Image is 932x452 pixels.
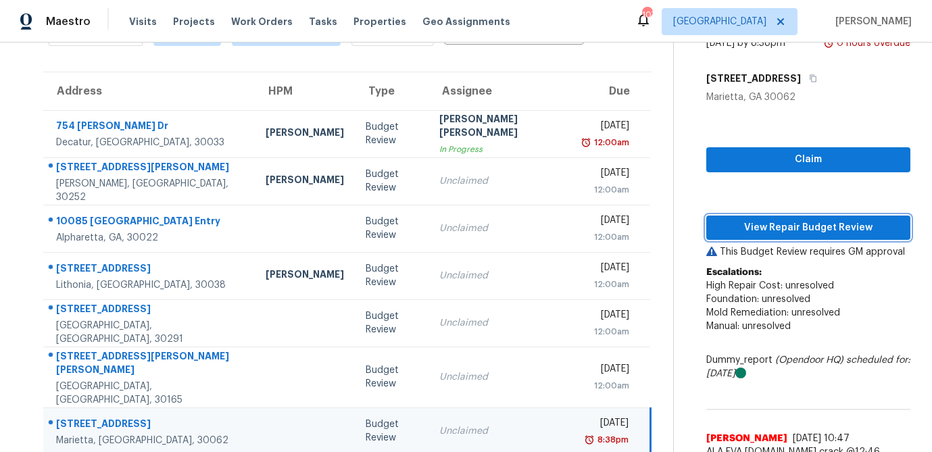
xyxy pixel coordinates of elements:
span: [PERSON_NAME] [706,432,787,445]
div: [DATE] [585,119,629,136]
span: Manual: unresolved [706,322,791,331]
span: Geo Assignments [422,15,510,28]
div: Budget Review [366,168,418,195]
div: 8:38pm [595,433,629,447]
div: Unclaimed [439,269,564,282]
div: [STREET_ADDRESS] [56,261,244,278]
div: [PERSON_NAME] [266,173,344,190]
span: [GEOGRAPHIC_DATA] [673,15,766,28]
div: 107 [642,8,652,22]
div: Alpharetta, GA, 30022 [56,231,244,245]
div: 12:00am [585,278,629,291]
div: Budget Review [366,309,418,336]
span: [DATE] 10:47 [793,434,850,443]
div: [PERSON_NAME] [266,126,344,143]
div: Dummy_report [706,353,910,380]
th: Type [355,72,428,110]
th: HPM [255,72,355,110]
div: Budget Review [366,120,418,147]
th: Due [574,72,650,110]
div: Unclaimed [439,222,564,235]
button: Claim [706,147,910,172]
div: 12:00am [585,183,629,197]
div: [DATE] [585,362,629,379]
div: 12:00am [585,325,629,338]
img: Overdue Alarm Icon [584,433,595,447]
div: Decatur, [GEOGRAPHIC_DATA], 30033 [56,136,244,149]
div: 10085 [GEOGRAPHIC_DATA] Entry [56,214,244,231]
span: Work Orders [231,15,293,28]
img: Overdue Alarm Icon [581,136,591,149]
div: [PERSON_NAME] [266,268,344,284]
div: 754 [PERSON_NAME] Dr [56,119,244,136]
div: [STREET_ADDRESS][PERSON_NAME] [56,160,244,177]
div: Budget Review [366,418,418,445]
div: Unclaimed [439,370,564,384]
span: [PERSON_NAME] [830,15,912,28]
div: 12:00am [591,136,629,149]
div: [PERSON_NAME] [PERSON_NAME] [439,112,564,143]
span: High Repair Cost: unresolved [706,281,834,291]
div: Marietta, GA 30062 [706,91,910,104]
span: Tasks [309,17,337,26]
div: [DATE] [585,166,629,183]
button: View Repair Budget Review [706,216,910,241]
th: Assignee [428,72,574,110]
img: Overdue Alarm Icon [823,36,834,50]
div: [STREET_ADDRESS] [56,417,244,434]
div: 12:00am [585,379,629,393]
th: Address [43,72,255,110]
div: Budget Review [366,262,418,289]
div: Unclaimed [439,424,564,438]
span: Maestro [46,15,91,28]
div: Marietta, [GEOGRAPHIC_DATA], 30062 [56,434,244,447]
div: [DATE] by 8:38pm [706,36,785,50]
div: [DATE] [585,214,629,230]
span: Visits [129,15,157,28]
div: [STREET_ADDRESS][PERSON_NAME][PERSON_NAME] [56,349,244,380]
div: [GEOGRAPHIC_DATA], [GEOGRAPHIC_DATA], 30291 [56,319,244,346]
span: Claim [717,151,900,168]
div: Budget Review [366,363,418,391]
span: Properties [353,15,406,28]
button: Copy Address [801,66,819,91]
div: Budget Review [366,215,418,242]
div: 12:00am [585,230,629,244]
div: [PERSON_NAME], [GEOGRAPHIC_DATA], 30252 [56,177,244,204]
div: Unclaimed [439,316,564,330]
i: scheduled for: [DATE] [706,355,910,378]
span: View Repair Budget Review [717,220,900,236]
div: 0 hours overdue [834,36,910,50]
p: This Budget Review requires GM approval [706,245,910,259]
b: Escalations: [706,268,762,277]
h5: [STREET_ADDRESS] [706,72,801,85]
i: (Opendoor HQ) [775,355,843,365]
span: Mold Remediation: unresolved [706,308,840,318]
div: [STREET_ADDRESS] [56,302,244,319]
div: [GEOGRAPHIC_DATA], [GEOGRAPHIC_DATA], 30165 [56,380,244,407]
div: Lithonia, [GEOGRAPHIC_DATA], 30038 [56,278,244,292]
span: Foundation: unresolved [706,295,810,304]
span: Projects [173,15,215,28]
div: [DATE] [585,308,629,325]
div: In Progress [439,143,564,156]
div: [DATE] [585,261,629,278]
div: Unclaimed [439,174,564,188]
div: [DATE] [585,416,629,433]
